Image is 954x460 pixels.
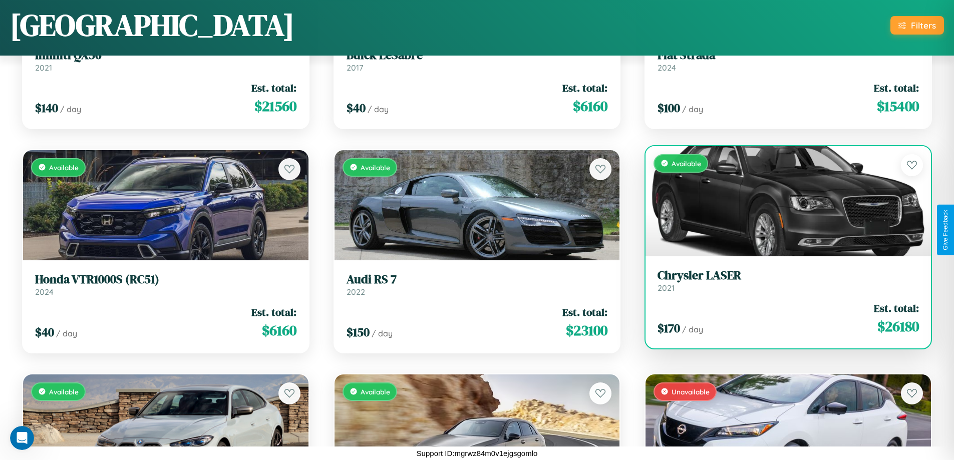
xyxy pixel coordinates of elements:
[658,268,919,283] h3: Chrysler LASER
[251,81,296,95] span: Est. total:
[877,96,919,116] span: $ 15400
[682,324,703,334] span: / day
[347,63,363,73] span: 2017
[35,100,58,116] span: $ 140
[347,100,366,116] span: $ 40
[417,446,538,460] p: Support ID: mgrwz84m0v1ejgsgomlo
[56,328,77,338] span: / day
[658,283,675,293] span: 2021
[347,48,608,73] a: Buick LeSabre2017
[562,305,607,319] span: Est. total:
[347,272,608,287] h3: Audi RS 7
[573,96,607,116] span: $ 6160
[347,272,608,297] a: Audi RS 72022
[672,159,701,168] span: Available
[347,324,370,340] span: $ 150
[658,63,676,73] span: 2024
[911,20,936,31] div: Filters
[251,305,296,319] span: Est. total:
[658,48,919,73] a: Fiat Strada2024
[49,163,79,172] span: Available
[49,387,79,396] span: Available
[874,81,919,95] span: Est. total:
[942,210,949,250] div: Give Feedback
[35,63,52,73] span: 2021
[35,48,296,63] h3: Infiniti QX56
[672,387,710,396] span: Unavailable
[35,48,296,73] a: Infiniti QX562021
[361,387,390,396] span: Available
[35,272,296,297] a: Honda VTR1000S (RC51)2024
[658,320,680,336] span: $ 170
[361,163,390,172] span: Available
[35,287,54,297] span: 2024
[254,96,296,116] span: $ 21560
[890,16,944,35] button: Filters
[10,5,294,46] h1: [GEOGRAPHIC_DATA]
[874,301,919,315] span: Est. total:
[658,268,919,293] a: Chrysler LASER2021
[562,81,607,95] span: Est. total:
[658,48,919,63] h3: Fiat Strada
[10,426,34,450] iframe: Intercom live chat
[347,48,608,63] h3: Buick LeSabre
[35,324,54,340] span: $ 40
[566,320,607,340] span: $ 23100
[372,328,393,338] span: / day
[877,316,919,336] span: $ 26180
[262,320,296,340] span: $ 6160
[658,100,680,116] span: $ 100
[368,104,389,114] span: / day
[682,104,703,114] span: / day
[35,272,296,287] h3: Honda VTR1000S (RC51)
[347,287,365,297] span: 2022
[60,104,81,114] span: / day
